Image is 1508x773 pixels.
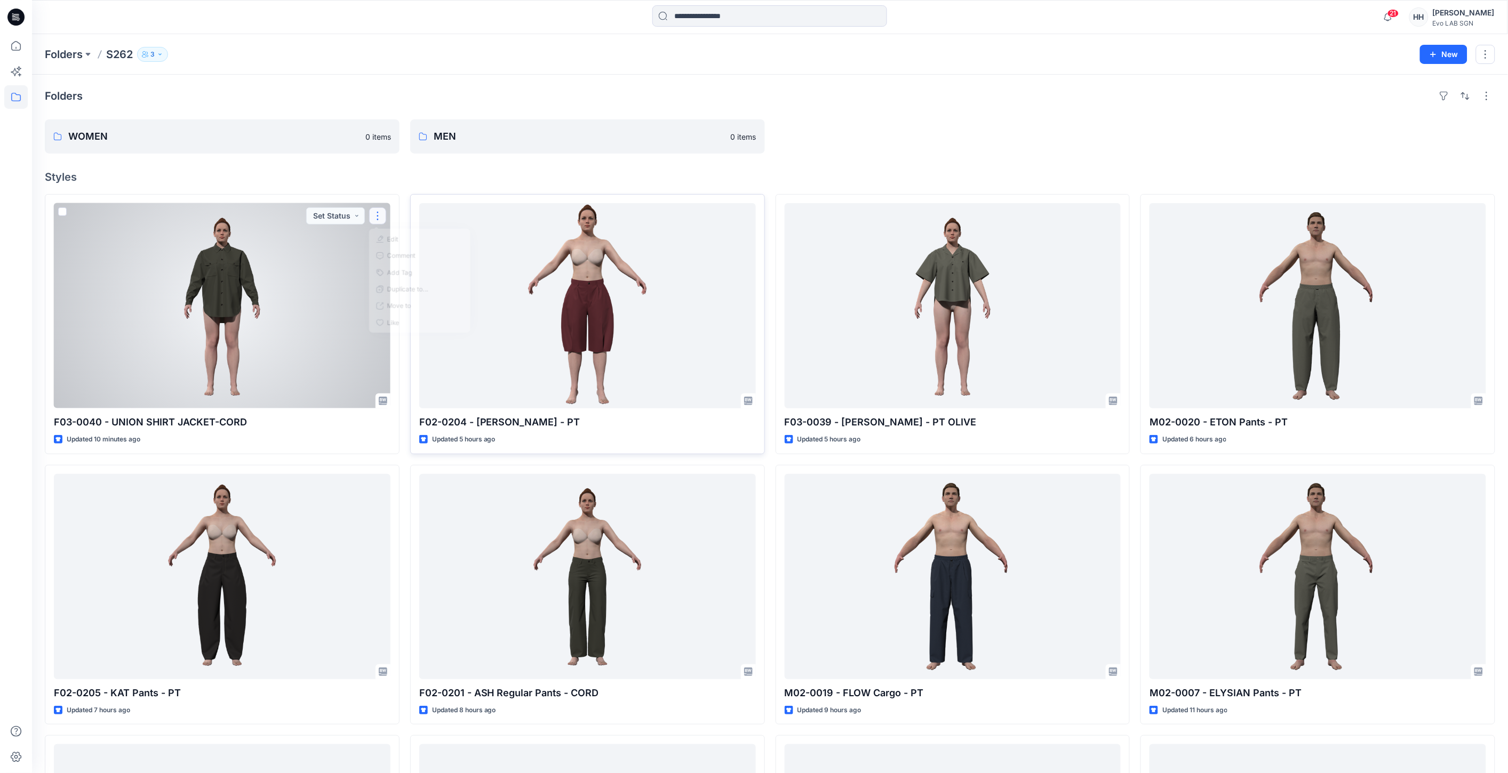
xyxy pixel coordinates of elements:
[1162,705,1227,716] p: Updated 11 hours ago
[387,318,400,327] p: Like
[137,47,168,62] button: 3
[419,415,756,430] p: F02-0204 - [PERSON_NAME] - PT
[54,686,390,700] p: F02-0205 - KAT Pants - PT
[45,171,1495,183] h4: Styles
[67,705,130,716] p: Updated 7 hours ago
[785,415,1121,430] p: F03-0039 - [PERSON_NAME] - PT OLIVE
[785,203,1121,408] a: F03-0039 - DANI Shirt - PT OLIVE
[106,47,133,62] p: S262
[1150,686,1486,700] p: M02-0007 - ELYSIAN Pants - PT
[1162,434,1226,445] p: Updated 6 hours ago
[419,203,756,408] a: F02-0204 - JENNY Shoulotte - PT
[797,434,861,445] p: Updated 5 hours ago
[371,264,468,280] button: Add Tag
[67,434,140,445] p: Updated 10 minutes ago
[54,474,390,679] a: F02-0205 - KAT Pants - PT
[410,119,765,154] a: MEN0 items
[68,129,359,144] p: WOMEN
[434,129,724,144] p: MEN
[45,47,83,62] a: Folders
[1150,474,1486,679] a: M02-0007 - ELYSIAN Pants - PT
[387,234,398,244] p: Edit
[419,686,756,700] p: F02-0201 - ASH Regular Pants - CORD
[785,686,1121,700] p: M02-0019 - FLOW Cargo - PT
[797,705,861,716] p: Updated 9 hours ago
[1420,45,1467,64] button: New
[371,230,468,247] a: Edit
[54,415,390,430] p: F03-0040 - UNION SHIRT JACKET-CORD
[432,434,496,445] p: Updated 5 hours ago
[387,251,416,261] p: Comment
[432,705,496,716] p: Updated 8 hours ago
[1433,19,1495,27] div: Evo LAB SGN
[54,203,390,408] a: F03-0040 - UNION SHIRT JACKET-CORD
[1433,6,1495,19] div: [PERSON_NAME]
[365,131,391,142] p: 0 items
[1409,7,1429,27] div: HH
[387,284,428,294] p: Duplicate to...
[150,49,155,60] p: 3
[1387,9,1399,18] span: 21
[45,90,83,102] h4: Folders
[731,131,756,142] p: 0 items
[1150,415,1486,430] p: M02-0020 - ETON Pants - PT
[387,301,411,311] p: Move to
[419,474,756,679] a: F02-0201 - ASH Regular Pants - CORD
[45,119,400,154] a: WOMEN0 items
[785,474,1121,679] a: M02-0019 - FLOW Cargo - PT
[1150,203,1486,408] a: M02-0020 - ETON Pants - PT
